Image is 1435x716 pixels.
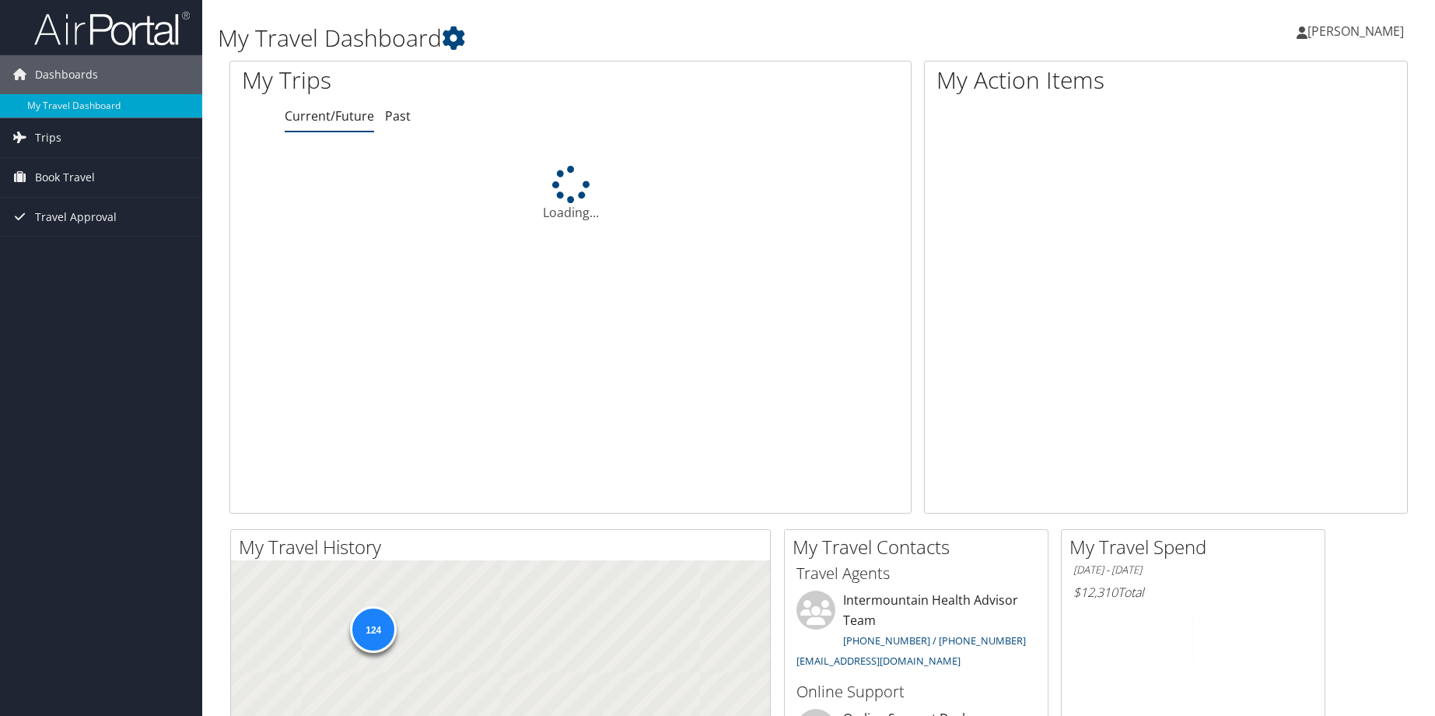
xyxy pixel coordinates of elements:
li: Intermountain Health Advisor Team [789,591,1044,674]
h3: Online Support [796,681,1036,703]
h1: My Travel Dashboard [218,22,1019,54]
a: [PHONE_NUMBER] / [PHONE_NUMBER] [843,634,1026,648]
h2: My Travel History [239,534,770,560]
h6: Total [1073,584,1313,601]
span: Travel Approval [35,198,117,237]
div: Loading... [230,166,911,222]
h3: Travel Agents [796,563,1036,584]
a: [PERSON_NAME] [1297,8,1419,54]
span: $12,310 [1073,584,1118,601]
h2: My Travel Spend [1069,534,1325,560]
span: Trips [35,118,61,157]
a: [EMAIL_ADDRESS][DOMAIN_NAME] [796,654,961,668]
a: Current/Future [285,107,374,125]
h1: My Trips [242,64,616,97]
span: Dashboards [35,55,98,94]
img: airportal-logo.png [34,10,190,47]
h6: [DATE] - [DATE] [1073,563,1313,577]
span: Book Travel [35,158,95,197]
a: Past [385,107,411,125]
h2: My Travel Contacts [793,534,1048,560]
h1: My Action Items [925,64,1408,97]
span: [PERSON_NAME] [1307,23,1404,40]
div: 124 [350,606,397,653]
